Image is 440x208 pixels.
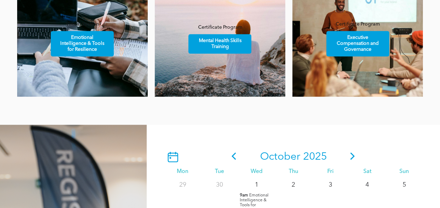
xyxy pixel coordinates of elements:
[324,178,336,191] p: 3
[51,31,114,56] a: Emotional Intelligence & Tools for Resilience
[52,31,113,56] span: Emotional Intelligence & Tools for Resilience
[176,178,189,191] p: 29
[398,178,410,191] p: 5
[188,34,251,54] a: Mental Health Skills Training
[327,31,388,56] span: Executive Compensation and Governance
[349,168,385,175] div: Sat
[260,152,300,162] span: October
[312,168,349,175] div: Fri
[361,178,373,191] p: 4
[326,31,389,56] a: Executive Compensation and Governance
[238,168,275,175] div: Wed
[287,178,300,191] p: 2
[201,168,238,175] div: Tue
[164,168,201,175] div: Mon
[303,152,327,162] span: 2025
[213,178,226,191] p: 30
[250,178,263,191] p: 1
[189,34,250,53] span: Mental Health Skills Training
[275,168,312,175] div: Thu
[386,168,422,175] div: Sun
[240,193,248,197] span: 9am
